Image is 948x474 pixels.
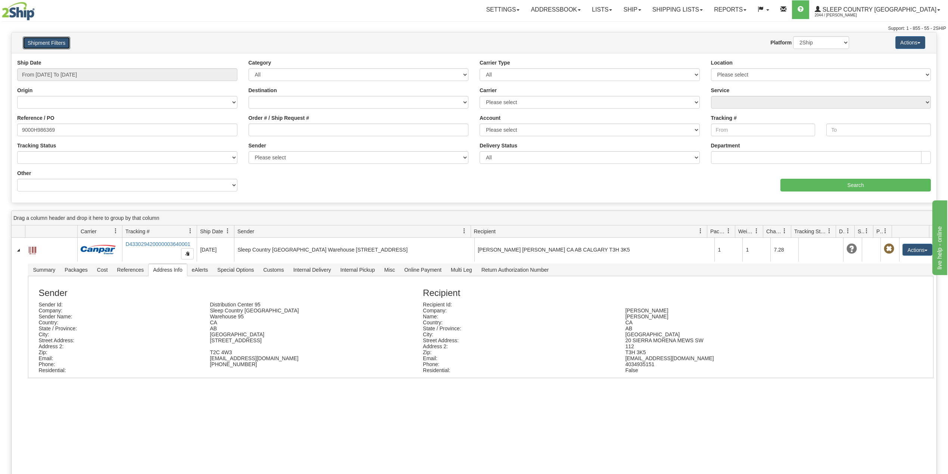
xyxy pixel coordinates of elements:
[860,225,873,237] a: Shipment Issues filter column settings
[2,25,946,32] div: Support: 1 - 855 - 55 - 2SHIP
[417,308,620,314] div: Company:
[204,325,375,331] div: AB
[417,349,620,355] div: Zip:
[33,325,204,331] div: State / Province:
[400,264,446,276] span: Online Payment
[6,4,69,13] div: live help - online
[149,264,187,276] span: Address Info
[33,331,204,337] div: City:
[711,59,733,66] label: Location
[187,264,213,276] span: eAlerts
[12,211,936,225] div: grid grouping header
[181,248,194,259] button: Copy to clipboard
[708,0,752,19] a: Reports
[586,0,618,19] a: Lists
[33,355,204,361] div: Email:
[417,367,620,373] div: Residential:
[204,331,375,337] div: [GEOGRAPHIC_DATA]
[770,238,798,262] td: 7.28
[826,124,931,136] input: To
[259,264,288,276] span: Customs
[109,225,122,237] a: Carrier filter column settings
[204,355,375,361] div: [EMAIL_ADDRESS][DOMAIN_NAME]
[480,142,517,149] label: Delivery Status
[738,228,754,235] span: Weight
[417,355,620,361] div: Email:
[81,228,97,235] span: Carrier
[711,124,816,136] input: From
[620,355,822,361] div: [EMAIL_ADDRESS][DOMAIN_NAME]
[184,225,197,237] a: Tracking # filter column settings
[474,238,715,262] td: [PERSON_NAME] [PERSON_NAME] CA AB CALGARY T3H 3K5
[204,337,375,343] div: [STREET_ADDRESS]
[17,87,32,94] label: Origin
[710,228,726,235] span: Packages
[474,228,496,235] span: Recipient
[750,225,763,237] a: Weight filter column settings
[895,36,925,49] button: Actions
[417,331,620,337] div: City:
[884,244,894,254] span: Pickup Not Assigned
[902,244,932,256] button: Actions
[839,228,845,235] span: Delivery Status
[480,114,500,122] label: Account
[618,0,646,19] a: Ship
[876,228,883,235] span: Pickup Status
[417,325,620,331] div: State / Province:
[29,243,36,255] a: Label
[694,225,707,237] a: Recipient filter column settings
[620,308,822,314] div: [PERSON_NAME]
[28,264,60,276] span: Summary
[249,142,266,149] label: Sender
[60,264,92,276] span: Packages
[81,245,116,254] img: 14 - Canpar
[711,87,730,94] label: Service
[722,225,735,237] a: Packages filter column settings
[620,361,822,367] div: 4034935151
[93,264,112,276] span: Cost
[33,319,204,325] div: Country:
[778,225,791,237] a: Charge filter column settings
[17,114,54,122] label: Reference / PO
[879,225,892,237] a: Pickup Status filter column settings
[237,228,254,235] span: Sender
[711,114,737,122] label: Tracking #
[417,314,620,319] div: Name:
[417,343,620,349] div: Address 2:
[780,179,931,191] input: Search
[113,264,149,276] span: References
[858,228,864,235] span: Shipment Issues
[842,225,854,237] a: Delivery Status filter column settings
[620,349,822,355] div: T3H 3K5
[620,367,822,373] div: False
[38,288,423,298] h3: Sender
[125,241,190,247] a: D433029420000003640001
[17,169,31,177] label: Other
[620,343,822,349] div: 112
[417,302,620,308] div: Recipient Id:
[620,331,822,337] div: [GEOGRAPHIC_DATA]
[249,59,271,66] label: Category
[620,337,822,343] div: 20 SIERRA MORENA MEWS SW
[23,37,70,49] button: Shipment Filters
[204,319,375,325] div: CA
[620,314,822,319] div: [PERSON_NAME]
[33,308,204,314] div: Company:
[17,59,41,66] label: Ship Date
[815,12,871,19] span: 2044 / [PERSON_NAME]
[17,142,56,149] label: Tracking Status
[380,264,399,276] span: Misc
[480,59,510,66] label: Carrier Type
[249,87,277,94] label: Destination
[33,349,204,355] div: Zip:
[525,0,586,19] a: Addressbook
[846,244,857,254] span: Unknown
[480,0,525,19] a: Settings
[809,0,946,19] a: Sleep Country [GEOGRAPHIC_DATA] 2044 / [PERSON_NAME]
[204,314,375,319] div: Warehouse 95
[417,361,620,367] div: Phone:
[931,199,947,275] iframe: chat widget
[647,0,708,19] a: Shipping lists
[417,319,620,325] div: Country:
[15,246,22,254] a: Collapse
